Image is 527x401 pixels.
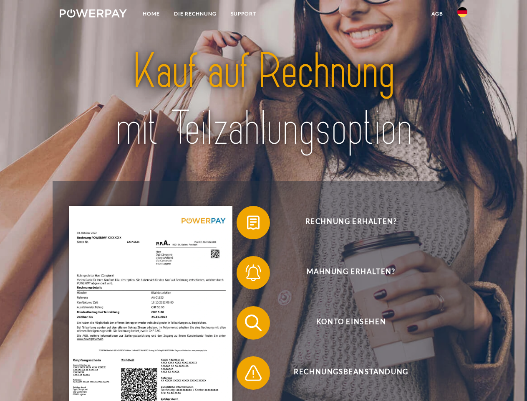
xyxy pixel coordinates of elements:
button: Rechnung erhalten? [237,206,454,239]
img: de [457,7,467,17]
span: Konto einsehen [249,306,453,340]
a: SUPPORT [224,6,263,21]
img: qb_bell.svg [243,262,264,283]
img: qb_search.svg [243,312,264,333]
span: Rechnung erhalten? [249,206,453,239]
a: agb [424,6,450,21]
span: Mahnung erhalten? [249,256,453,289]
img: logo-powerpay-white.svg [60,9,127,18]
button: Rechnungsbeanstandung [237,356,454,390]
button: Konto einsehen [237,306,454,340]
img: qb_bill.svg [243,212,264,233]
img: qb_warning.svg [243,363,264,383]
span: Rechnungsbeanstandung [249,356,453,390]
img: title-powerpay_de.svg [80,40,447,160]
a: DIE RECHNUNG [167,6,224,21]
a: Home [136,6,167,21]
button: Mahnung erhalten? [237,256,454,289]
